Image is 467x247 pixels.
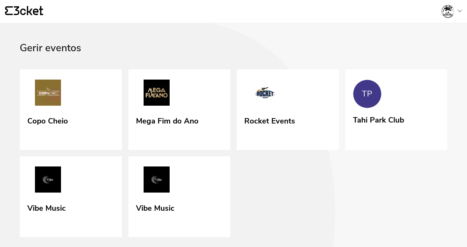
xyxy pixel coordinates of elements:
[5,6,13,15] g: {' '}
[20,69,122,150] a: Copo Cheio Copo Cheio
[27,114,68,126] div: Copo Cheio
[237,69,339,150] a: Rocket Events Rocket Events
[244,114,295,126] div: Rocket Events
[128,69,231,150] a: Mega Fim do Ano Mega Fim do Ano
[128,156,231,237] a: Vibe Music Vibe Music
[362,89,372,99] div: TP
[27,80,69,108] img: Copo Cheio
[27,166,69,195] img: Vibe Music
[244,80,286,108] img: Rocket Events
[20,156,122,237] a: Vibe Music Vibe Music
[353,113,404,125] div: Tahi Park Club
[136,114,199,126] div: Mega Fim do Ano
[5,6,43,17] a: {' '}
[20,42,447,69] div: Gerir eventos
[136,201,174,213] div: Vibe Music
[136,166,177,195] img: Vibe Music
[27,201,66,213] div: Vibe Music
[345,69,448,149] a: TP Tahi Park Club
[136,80,177,108] img: Mega Fim do Ano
